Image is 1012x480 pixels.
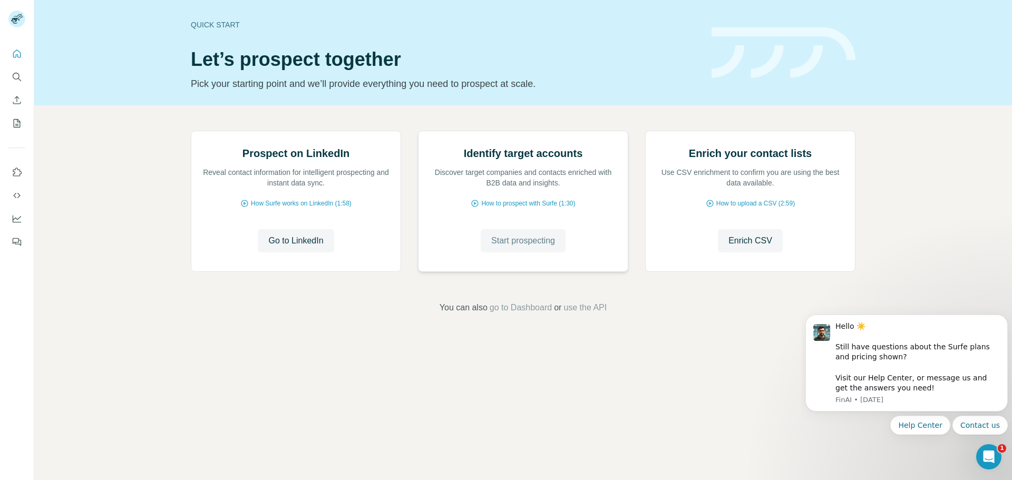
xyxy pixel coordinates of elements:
[8,114,25,133] button: My lists
[689,146,812,161] h2: Enrich your contact lists
[8,163,25,182] button: Use Surfe on LinkedIn
[716,199,795,208] span: How to upload a CSV (2:59)
[258,229,334,252] button: Go to LinkedIn
[718,229,783,252] button: Enrich CSV
[491,234,555,247] span: Start prospecting
[8,186,25,205] button: Use Surfe API
[563,301,607,314] button: use the API
[481,229,566,252] button: Start prospecting
[191,76,699,91] p: Pick your starting point and we’ll provide everything you need to prospect at scale.
[429,167,617,188] p: Discover target companies and contacts enriched with B2B data and insights.
[8,44,25,63] button: Quick start
[8,91,25,110] button: Enrich CSV
[656,167,844,188] p: Use CSV enrichment to confirm you are using the best data available.
[191,19,699,30] div: Quick start
[801,280,1012,452] iframe: Intercom notifications message
[242,146,349,161] h2: Prospect on LinkedIn
[481,199,575,208] span: How to prospect with Surfe (1:30)
[8,67,25,86] button: Search
[554,301,561,314] span: or
[8,209,25,228] button: Dashboard
[268,234,323,247] span: Go to LinkedIn
[712,27,855,79] img: banner
[202,167,390,188] p: Reveal contact information for intelligent prospecting and instant data sync.
[440,301,488,314] span: You can also
[490,301,552,314] button: go to Dashboard
[998,444,1006,453] span: 1
[191,49,699,70] h1: Let’s prospect together
[976,444,1001,469] iframe: Intercom live chat
[464,146,583,161] h2: Identify target accounts
[8,232,25,251] button: Feedback
[728,234,772,247] span: Enrich CSV
[251,199,352,208] span: How Surfe works on LinkedIn (1:58)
